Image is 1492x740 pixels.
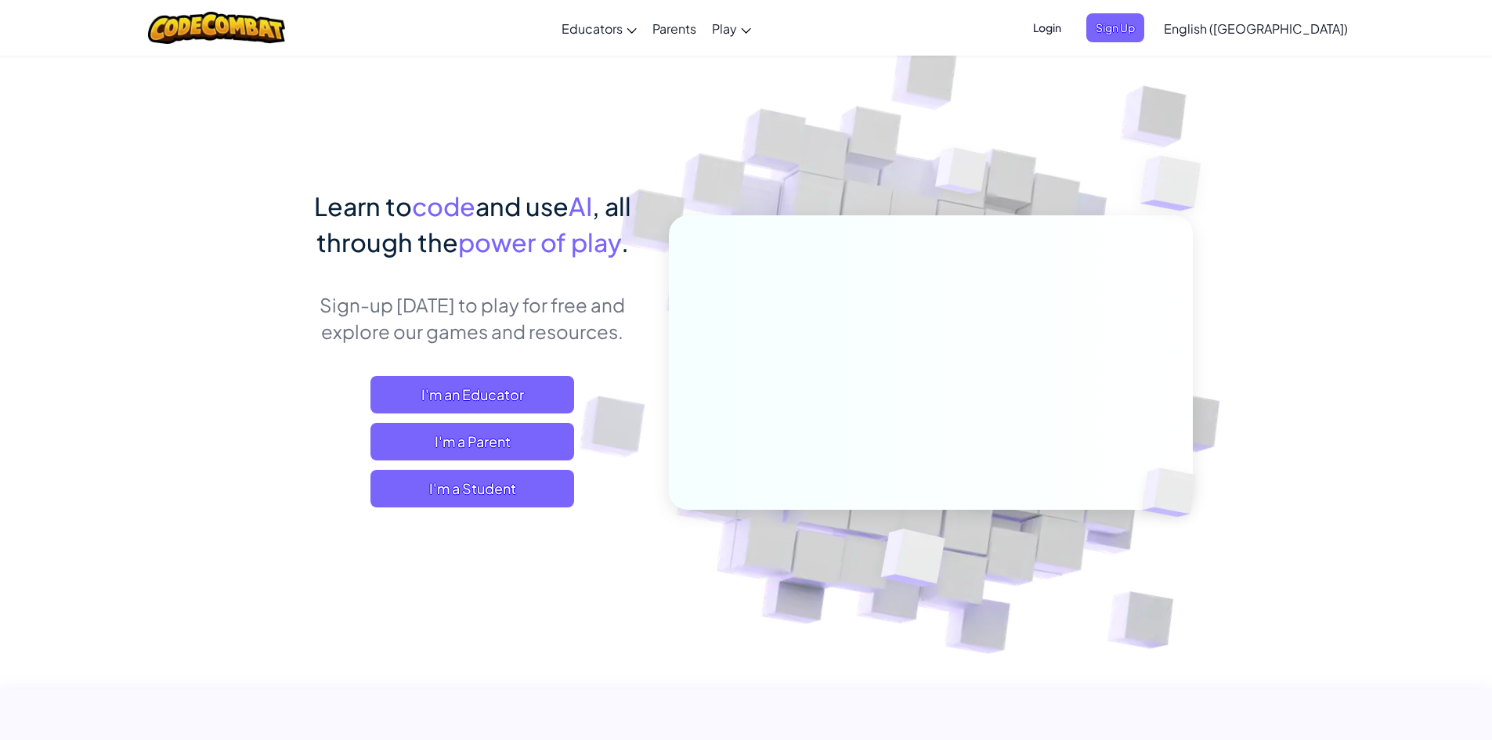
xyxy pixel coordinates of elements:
[475,190,569,222] span: and use
[554,7,645,49] a: Educators
[314,190,412,222] span: Learn to
[148,12,285,44] img: CodeCombat logo
[1156,7,1356,49] a: English ([GEOGRAPHIC_DATA])
[370,376,574,413] a: I'm an Educator
[562,20,623,37] span: Educators
[905,117,1018,233] img: Overlap cubes
[712,20,737,37] span: Play
[621,226,629,258] span: .
[1115,435,1233,550] img: Overlap cubes
[1024,13,1071,42] button: Login
[300,291,645,345] p: Sign-up [DATE] to play for free and explore our games and resources.
[645,7,704,49] a: Parents
[1109,117,1245,250] img: Overlap cubes
[370,423,574,460] a: I'm a Parent
[704,7,759,49] a: Play
[1086,13,1144,42] button: Sign Up
[569,190,592,222] span: AI
[370,470,574,507] button: I'm a Student
[412,190,475,222] span: code
[458,226,621,258] span: power of play
[1164,20,1348,37] span: English ([GEOGRAPHIC_DATA])
[842,496,982,626] img: Overlap cubes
